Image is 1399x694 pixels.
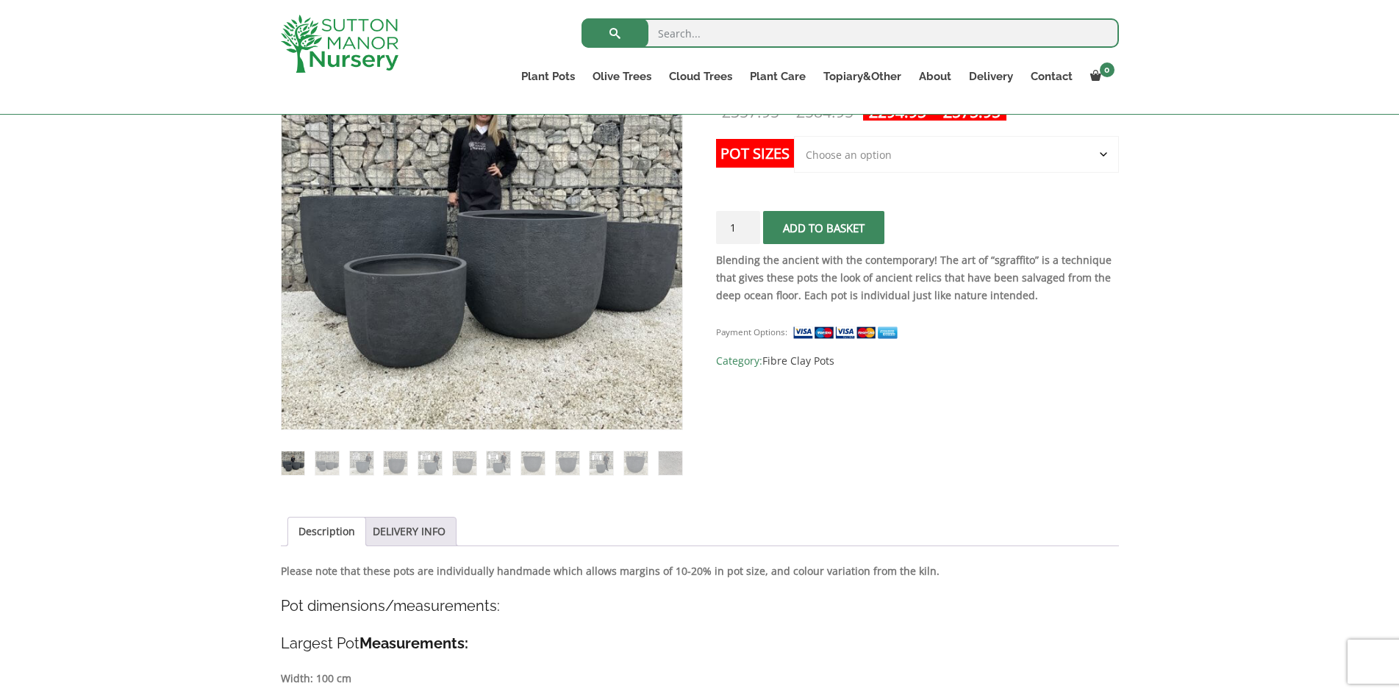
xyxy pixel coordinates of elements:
label: Pot Sizes [716,139,794,168]
img: The Egg Pot Fibre Clay Charcoal Plant Pots [282,451,305,475]
a: Topiary&Other [815,66,910,87]
img: The Egg Pot Fibre Clay Charcoal Plant Pots - Image 10 [590,451,613,475]
small: Payment Options: [716,326,787,337]
strong: Measurements: [359,634,468,652]
h4: Largest Pot [281,632,1119,655]
img: The Egg Pot Fibre Clay Charcoal Plant Pots - Image 8 [521,451,545,475]
span: Category: [716,352,1118,370]
ins: - [863,103,1006,121]
a: Plant Pots [512,66,584,87]
span: 0 [1100,62,1114,77]
img: The Egg Pot Fibre Clay Charcoal Plant Pots - Image 3 [350,451,373,475]
a: DELIVERY INFO [373,518,446,545]
a: Description [298,518,355,545]
img: The Egg Pot Fibre Clay Charcoal Plant Pots - Image 5 [418,451,442,475]
input: Search... [582,18,1119,48]
a: Plant Care [741,66,815,87]
img: The Egg Pot Fibre Clay Charcoal Plant Pots - Image 2 [315,451,339,475]
button: Add to basket [763,211,884,244]
img: The Egg Pot Fibre Clay Charcoal Plant Pots - Image 4 [384,451,407,475]
img: payment supported [792,325,903,340]
del: - [716,103,859,121]
h4: Pot dimensions/measurements: [281,595,1119,618]
a: Cloud Trees [660,66,741,87]
img: The Egg Pot Fibre Clay Charcoal Plant Pots - Image 6 [453,451,476,475]
img: The Egg Pot Fibre Clay Charcoal Plant Pots - Image 11 [624,451,648,475]
img: The Egg Pot Fibre Clay Charcoal Plant Pots - Image 7 [487,451,510,475]
strong: Width: 100 cm [281,671,351,685]
a: Olive Trees [584,66,660,87]
strong: Blending the ancient with the contemporary! The art of “sgraffito” is a technique that gives thes... [716,253,1112,302]
img: The Egg Pot Fibre Clay Charcoal Plant Pots - Image 9 [556,451,579,475]
a: Fibre Clay Pots [762,354,834,368]
img: The Egg Pot Fibre Clay Charcoal Plant Pots - Image 12 [659,451,682,475]
a: Contact [1022,66,1081,87]
input: Product quantity [716,211,760,244]
strong: Please note that these pots are individually handmade which allows margins of 10-20% in pot size,... [281,564,940,578]
a: About [910,66,960,87]
a: 0 [1081,66,1119,87]
a: Delivery [960,66,1022,87]
img: logo [281,15,398,73]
